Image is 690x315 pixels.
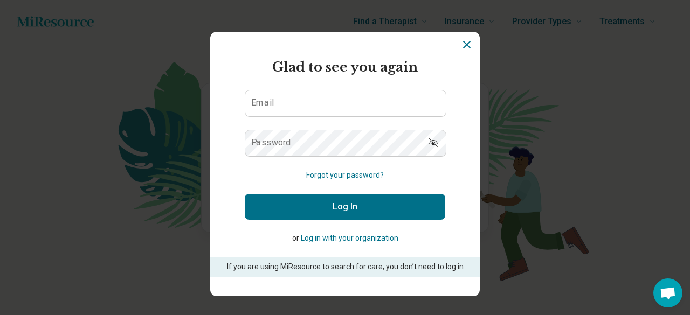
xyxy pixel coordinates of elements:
label: Password [251,138,291,147]
p: or [245,233,445,244]
button: Forgot your password? [306,170,384,181]
section: Login Dialog [210,32,480,296]
p: If you are using MiResource to search for care, you don’t need to log in [225,261,465,272]
h2: Glad to see you again [245,58,445,77]
button: Show password [422,130,445,156]
button: Dismiss [460,38,473,51]
button: Log in with your organization [301,233,398,244]
label: Email [251,99,274,107]
button: Log In [245,194,445,220]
